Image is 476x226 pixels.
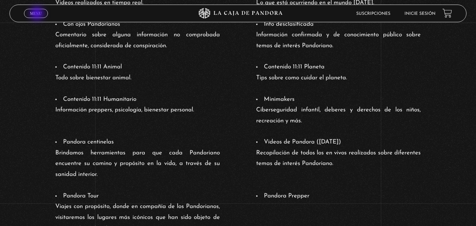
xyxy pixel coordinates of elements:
li: Contenido 11:11 Humanitario Información preppers, psicología, bienestar personal. [55,94,220,127]
span: Cerrar [27,17,44,22]
span: Menu [30,11,42,16]
a: View your shopping cart [443,8,452,18]
li: Con ojos Pandorianos Comentario sobre alguna información no comprobada oficialmente, considerada ... [55,19,220,51]
li: Videos de Pandora ([DATE]) Recopilación de todos los en vivos realizados sobre diferentes temas d... [256,137,421,180]
li: Pandora centinelas Brindamos herramientas para que cada Pandoriano encuentre su camino y propósit... [55,137,220,180]
li: Info desclasificada Información confirmada y de conocimiento público sobre temas de interés Pando... [256,19,421,51]
li: Minimakers Ciberseguridad infantil, deberes y derechos de los niños, recreación y más. [256,94,421,127]
li: Contenido 11:11 Animal Todo sobre bienestar animal. [55,62,220,83]
a: Suscripciones [356,12,390,16]
a: Inicie sesión [404,12,435,16]
li: Contenido 11:11 Planeta Tips sobre como cuidar el planeta. [256,62,421,83]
